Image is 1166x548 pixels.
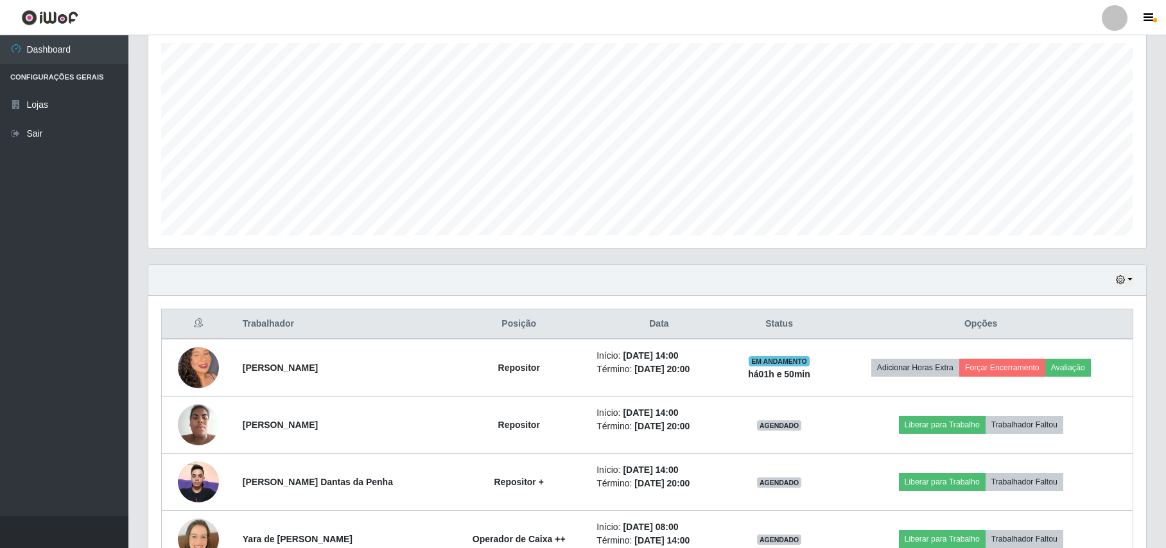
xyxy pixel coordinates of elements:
[634,478,690,488] time: [DATE] 20:00
[899,473,986,491] button: Liberar para Trabalho
[986,416,1063,434] button: Trabalhador Faltou
[473,534,566,544] strong: Operador de Caixa ++
[178,331,219,404] img: 1702821101734.jpeg
[243,477,393,487] strong: [PERSON_NAME] Dantas da Penha
[623,350,678,361] time: [DATE] 14:00
[596,363,722,376] li: Término:
[729,309,830,339] th: Status
[623,522,678,532] time: [DATE] 08:00
[757,477,802,488] span: AGENDADO
[449,309,589,339] th: Posição
[178,397,219,452] img: 1650483938365.jpeg
[829,309,1133,339] th: Opções
[634,535,690,545] time: [DATE] 14:00
[498,420,540,430] strong: Repositor
[623,407,678,418] time: [DATE] 14:00
[623,465,678,475] time: [DATE] 14:00
[596,520,722,534] li: Início:
[589,309,729,339] th: Data
[596,463,722,477] li: Início:
[748,369,810,379] strong: há 01 h e 50 min
[986,530,1063,548] button: Trabalhador Faltou
[596,477,722,490] li: Término:
[243,420,318,430] strong: [PERSON_NAME]
[959,359,1045,377] button: Forçar Encerramento
[596,420,722,433] li: Término:
[243,534,352,544] strong: Yara de [PERSON_NAME]
[871,359,959,377] button: Adicionar Horas Extra
[757,420,802,431] span: AGENDADO
[634,364,690,374] time: [DATE] 20:00
[1045,359,1091,377] button: Avaliação
[596,406,722,420] li: Início:
[21,10,78,26] img: CoreUI Logo
[494,477,543,487] strong: Repositor +
[235,309,449,339] th: Trabalhador
[243,363,318,373] strong: [PERSON_NAME]
[757,535,802,545] span: AGENDADO
[596,349,722,363] li: Início:
[178,454,219,509] img: 1730936863908.jpeg
[899,530,986,548] button: Liberar para Trabalho
[634,421,690,431] time: [DATE] 20:00
[749,356,810,366] span: EM ANDAMENTO
[596,534,722,547] li: Término:
[899,416,986,434] button: Liberar para Trabalho
[986,473,1063,491] button: Trabalhador Faltou
[498,363,540,373] strong: Repositor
